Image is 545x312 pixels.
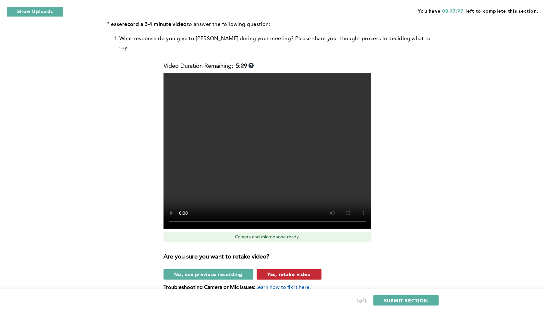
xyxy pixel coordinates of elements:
[356,297,367,306] div: 1 of 1
[257,269,321,280] button: Yes, retake video
[122,22,187,27] strong: record a 3-4 minute video
[163,254,379,261] h3: Are you sure you want to retake video?
[163,285,255,290] b: Troubleshooting Camera or Mic Issues:
[267,271,311,277] span: Yes, retake video
[418,6,539,15] span: You have left to complete this section.
[384,297,428,304] span: SUBMIT SECTION
[373,295,439,306] button: SUBMIT SECTION
[174,271,243,277] span: No, use previous recording
[163,269,253,280] button: No, use previous recording
[163,232,371,242] div: Camera and microphone ready.
[6,6,64,17] button: Show Uploads
[163,63,254,70] div: Video Duration Remaining:
[255,285,311,290] span: Learn how to fix it here.
[442,9,464,14] span: 00:27:27
[236,63,247,70] b: 5:29
[106,22,122,27] span: Please
[187,22,271,27] span: to answer the following question:
[119,36,432,51] span: What response do you give to [PERSON_NAME] during your meeting? Please share your thought process...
